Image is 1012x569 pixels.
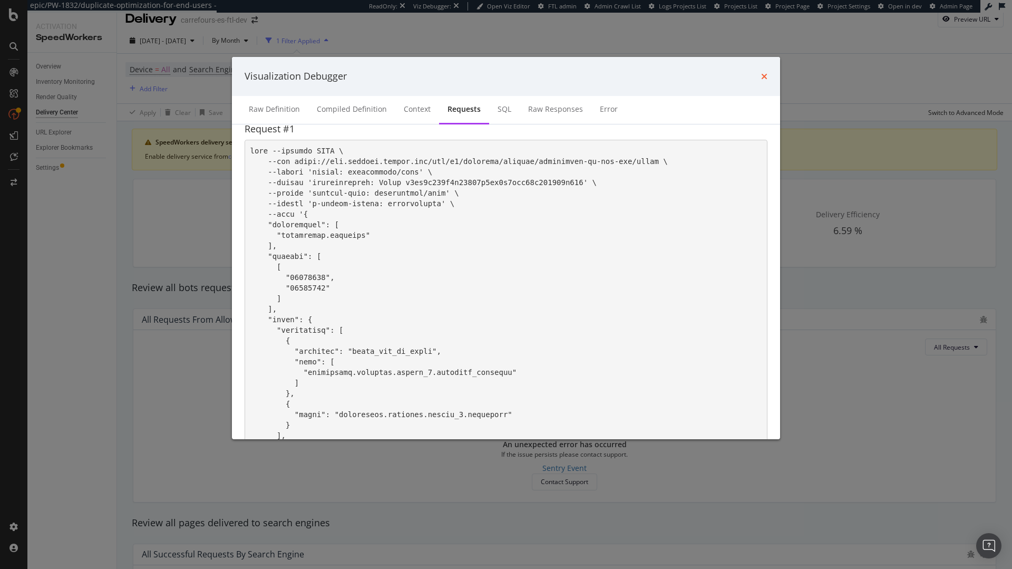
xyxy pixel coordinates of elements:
[245,124,767,134] h4: Request # 1
[317,104,387,114] div: Compiled Definition
[249,104,300,114] div: Raw Definition
[528,104,583,114] div: Raw Responses
[976,533,1001,558] div: Open Intercom Messenger
[498,104,511,114] div: SQL
[600,104,618,114] div: Error
[447,104,481,114] div: Requests
[761,70,767,83] div: times
[404,104,431,114] div: Context
[245,70,347,83] div: Visualization Debugger
[232,57,780,439] div: modal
